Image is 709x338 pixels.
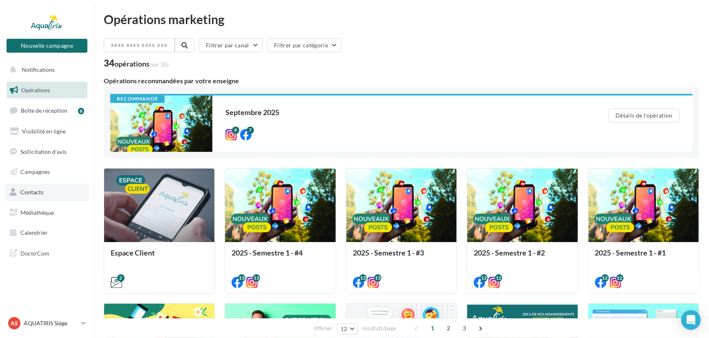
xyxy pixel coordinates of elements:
div: 9 [232,127,239,134]
div: 12 [616,274,624,282]
p: AQUATIRIS Siège [24,319,78,327]
a: Docto'Com [5,245,89,262]
span: 1 [426,322,439,335]
a: Sollicitation d'avis [5,143,89,160]
span: Campagnes [20,168,50,175]
div: 13 [359,274,367,282]
span: (sur 35) [149,61,169,68]
span: 12 [341,326,348,332]
a: Médiathèque [5,204,89,221]
span: Visibilité en ligne [22,128,66,135]
button: Détails de l'opération [609,109,680,122]
a: AS AQUATIRIS Siège [7,316,87,331]
div: 2025 - Semestre 1 - #2 [474,249,571,265]
span: Sollicitation d'avis [20,148,67,155]
span: Afficher [314,325,332,332]
button: Nouvelle campagne [7,39,87,53]
div: 2025 - Semestre 1 - #3 [353,249,450,265]
div: Opérations marketing [104,13,699,25]
div: Recommandé [110,96,165,103]
a: Calendrier [5,224,89,241]
a: Visibilité en ligne [5,123,89,140]
div: 7 [247,127,254,134]
a: Contacts [5,184,89,201]
div: 13 [253,274,260,282]
button: Filtrer par canal [199,38,263,52]
span: Docto'Com [20,248,49,258]
span: Boîte de réception [21,107,67,114]
span: Médiathèque [20,209,54,216]
a: Opérations [5,82,89,99]
a: Boîte de réception6 [5,102,89,119]
div: 12 [495,274,502,282]
span: AS [11,319,18,327]
div: 34 [104,59,169,68]
div: Opérations recommandées par votre enseigne [104,78,699,84]
div: opérations [114,60,169,67]
span: Calendrier [20,229,48,236]
div: 2025 - Semestre 1 - #4 [232,249,329,265]
span: Notifications [22,66,55,73]
span: Contacts [20,189,43,196]
span: résultats/page [362,325,396,332]
span: 2 [442,322,455,335]
div: 2025 - Semestre 1 - #1 [595,249,692,265]
div: 13 [238,274,245,282]
div: Espace Client [111,249,208,265]
button: 12 [337,323,358,335]
div: Septembre 2025 [225,109,576,116]
a: Campagnes [5,163,89,180]
span: Opérations [21,87,50,93]
div: 6 [78,108,84,114]
div: 13 [374,274,381,282]
button: Notifications [5,61,86,78]
div: 12 [480,274,488,282]
div: Open Intercom Messenger [681,310,701,330]
div: 2 [117,274,125,282]
button: Filtrer par catégorie [267,38,341,52]
div: 12 [602,274,609,282]
span: 3 [458,322,471,335]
